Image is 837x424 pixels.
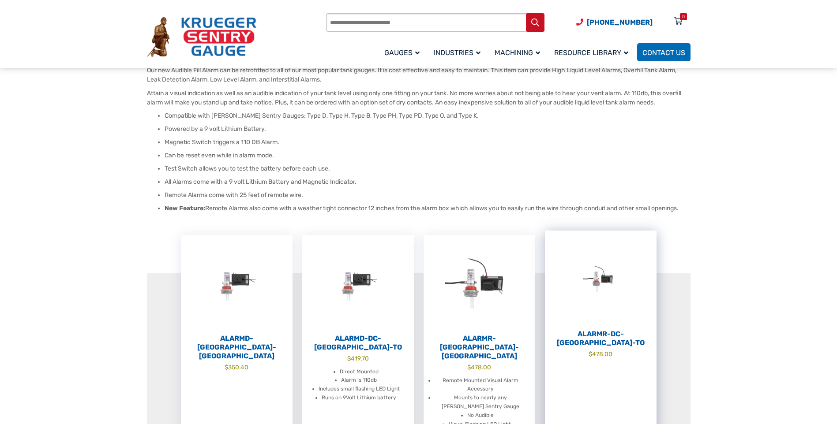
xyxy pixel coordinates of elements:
li: Remote Mounted Visual Alarm Accessory [435,376,526,394]
li: All Alarms come with a 9 volt Lithium Battery and Magnetic Indicator. [165,178,691,186]
bdi: 478.00 [467,364,491,371]
span: Industries [434,48,480,57]
a: Phone Number (920) 434-8860 [576,17,653,28]
h2: AlarmR-DC-[GEOGRAPHIC_DATA]-TO [545,330,657,347]
span: $ [225,364,228,371]
img: Krueger Sentry Gauge [147,17,256,57]
span: $ [589,350,592,357]
li: Remote Alarms come with 25 feet of remote wire. [165,191,691,200]
div: 0 [682,13,685,20]
p: Attain a visual indication as well as an audible indication of your tank level using only one fit... [147,89,691,107]
a: Industries [428,42,489,63]
bdi: 419.70 [347,355,369,362]
span: $ [467,364,471,371]
img: AlarmD-DC-FL-TO [302,235,414,332]
span: Resource Library [554,48,628,57]
span: Machining [495,48,540,57]
li: Powered by a 9 volt Lithium Battery. [165,125,691,134]
li: Mounts to nearly any [PERSON_NAME] Sentry Gauge [435,394,526,411]
li: Can be reset even while in alarm mode. [165,151,691,160]
li: Magnetic Switch triggers a 110 DB Alarm. [165,138,691,147]
span: Gauges [384,48,420,57]
li: Runs on 9Volt Lithium battery [322,394,396,402]
h2: AlarmD-DC-[GEOGRAPHIC_DATA]-TO [302,334,414,352]
p: Our new Audible Fill Alarm can be retrofitted to all of our most popular tank gauges. It is cost ... [147,66,691,84]
a: Machining [489,42,549,63]
a: Contact Us [637,43,691,61]
li: No Audible [467,411,494,420]
li: Includes small flashing LED Light [319,385,400,394]
img: AlarmR-DC-FL [424,235,535,332]
li: Alarm is 110db [341,376,377,385]
span: $ [347,355,351,362]
strong: New Feature: [165,205,205,212]
bdi: 350.40 [225,364,248,371]
li: Remote Alarms also come with a weather tight connector 12 inches from the alarm box which allows ... [165,204,691,213]
a: Resource Library [549,42,637,63]
li: Direct Mounted [340,368,379,376]
h2: AlarmR-[GEOGRAPHIC_DATA]-[GEOGRAPHIC_DATA] [424,334,535,361]
a: Gauges [379,42,428,63]
h2: AlarmD-[GEOGRAPHIC_DATA]-[GEOGRAPHIC_DATA] [181,334,293,361]
img: AlarmR-DC-FL-TO [545,231,657,327]
bdi: 478.00 [589,350,612,357]
span: Contact Us [642,48,685,57]
li: Compatible with [PERSON_NAME] Sentry Gauges: Type D, Type H, Type B, Type PH, Type PD, Type O, an... [165,112,691,120]
li: Test Switch allows you to test the battery before each use. [165,164,691,173]
img: AlarmD-DC-FL [181,235,293,332]
span: [PHONE_NUMBER] [587,18,653,26]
